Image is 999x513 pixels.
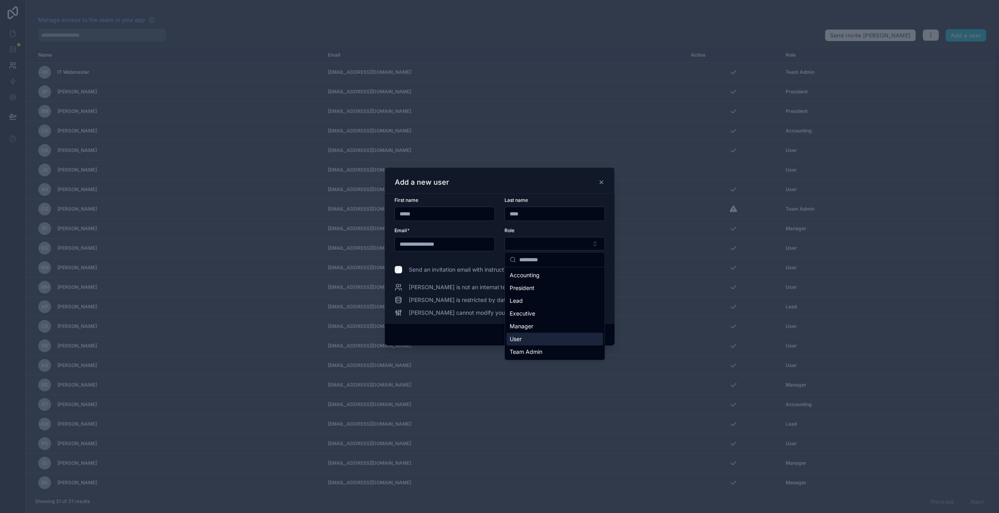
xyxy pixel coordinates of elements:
span: Role [504,227,514,233]
h3: Add a new user [395,178,449,187]
span: Lead [510,297,523,305]
span: Email [394,227,407,233]
span: Last name [504,197,528,203]
span: Accounting [510,271,540,279]
div: Suggestions [505,267,605,360]
span: User [510,335,522,343]
span: [PERSON_NAME] cannot modify your app [409,309,519,317]
input: Send an invitation email with instructions to log in [394,266,402,274]
span: Send an invitation email with instructions to log in [409,266,537,274]
button: Select Button [504,237,605,251]
span: Manager [510,322,533,330]
span: Executive [510,310,535,318]
span: [PERSON_NAME] is not an internal team member [409,283,537,291]
span: [PERSON_NAME] is restricted by data permissions [409,296,541,304]
span: President [510,284,534,292]
span: First name [394,197,418,203]
span: Team Admin [510,348,542,356]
